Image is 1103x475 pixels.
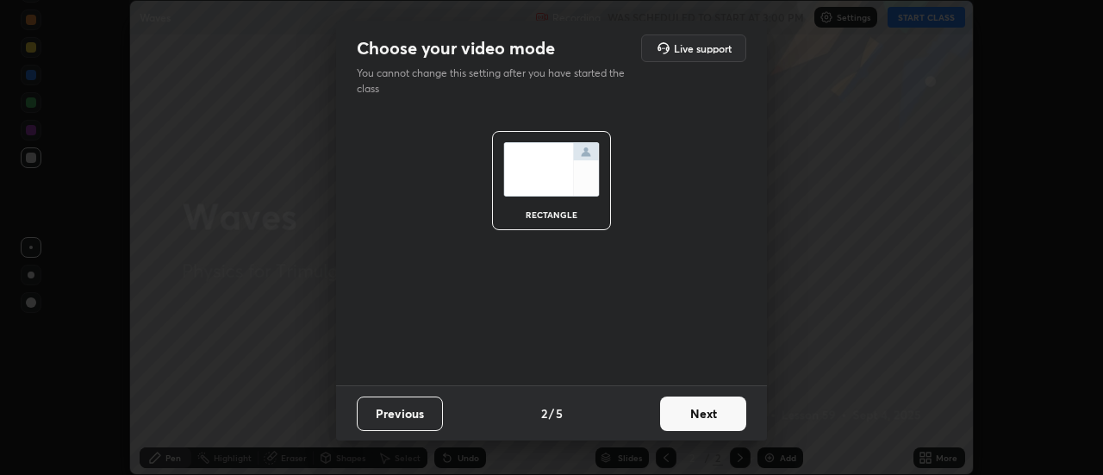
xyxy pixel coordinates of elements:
button: Next [660,397,746,431]
img: normalScreenIcon.ae25ed63.svg [503,142,600,197]
button: Previous [357,397,443,431]
p: You cannot change this setting after you have started the class [357,66,636,97]
div: rectangle [517,210,586,219]
h5: Live support [674,43,732,53]
h2: Choose your video mode [357,37,555,59]
h4: / [549,404,554,422]
h4: 5 [556,404,563,422]
h4: 2 [541,404,547,422]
